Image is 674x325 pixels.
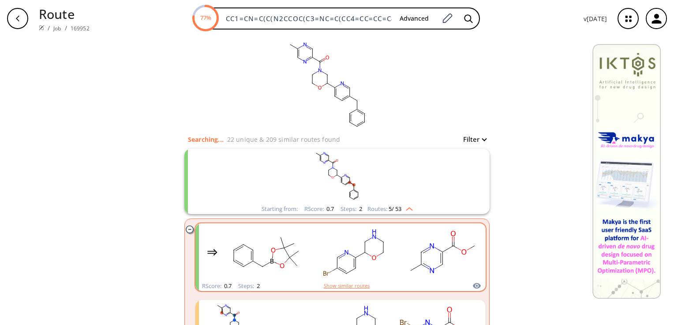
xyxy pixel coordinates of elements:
[367,206,413,212] div: Routes:
[324,282,370,290] button: Show similar routes
[39,25,44,30] img: Spaya logo
[458,136,486,143] button: Filter
[226,225,306,280] svg: CC1(C)OB(Cc2ccccc2)OC1(C)C
[592,44,661,299] img: Banner
[255,282,260,290] span: 2
[238,283,260,289] div: Steps :
[221,14,393,23] input: Enter SMILES
[239,37,416,134] svg: CC1=CN=C(C(N2CCOC(C3=NC=C(CC4=CC=CC=C4)C=C3)C2)=O)C=N1
[304,206,334,212] div: RScore :
[188,135,224,144] p: Searching...
[227,135,340,144] p: 22 unique & 209 similar routes found
[222,149,452,204] svg: Cc1cnc(C(=O)N2CCOC(c3ccc(Cc4ccccc4)cn3)C2)cn1
[262,206,298,212] div: Starting from:
[48,23,50,33] li: /
[39,4,90,23] p: Route
[403,225,482,280] svg: COC(=O)c1cnc(C)cn1
[393,11,436,27] button: Advanced
[584,14,607,23] p: v [DATE]
[358,205,362,213] span: 2
[223,282,232,290] span: 0.7
[71,25,90,32] a: 169952
[65,23,67,33] li: /
[315,225,394,280] svg: Brc1ccc(C2CNCCO2)nc1
[200,14,211,22] text: 77%
[401,204,413,211] img: Up
[325,205,334,213] span: 0.7
[389,206,401,212] span: 5 / 53
[202,283,232,289] div: RScore :
[53,25,61,32] a: Job
[341,206,362,212] div: Steps :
